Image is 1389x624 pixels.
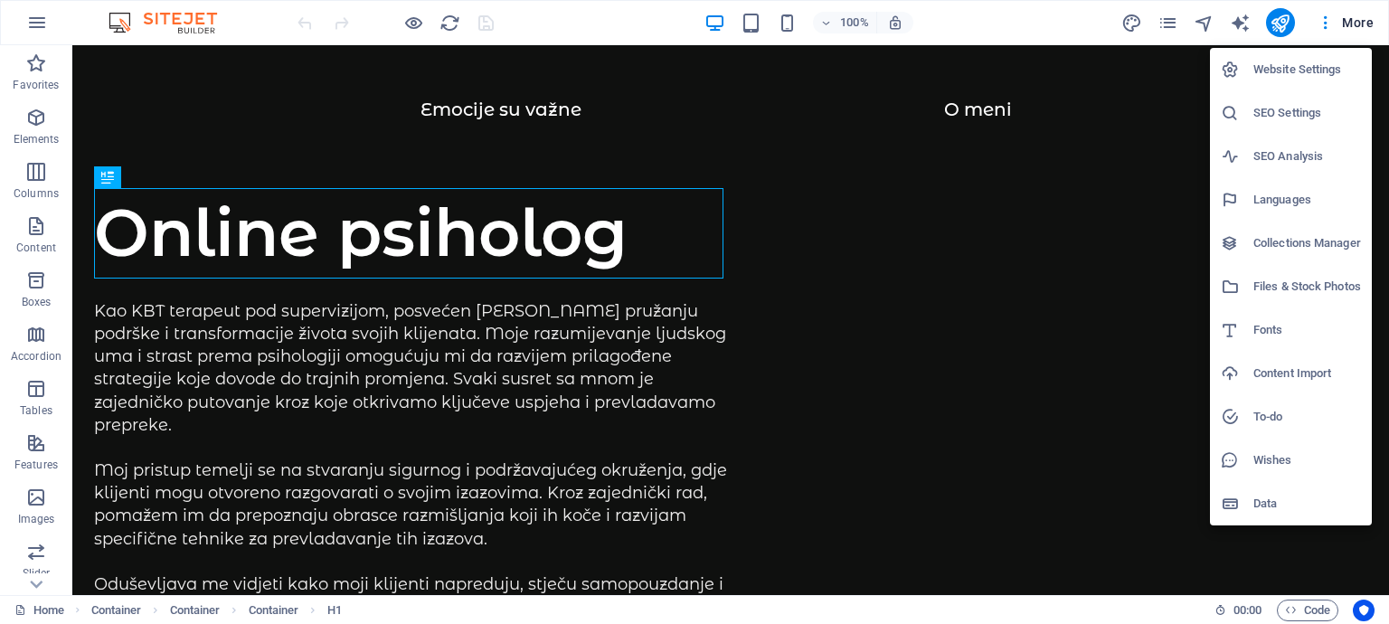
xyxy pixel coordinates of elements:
h6: To-do [1253,406,1361,428]
h6: Languages [1253,189,1361,211]
h6: Website Settings [1253,59,1361,80]
h6: Files & Stock Photos [1253,276,1361,298]
h6: Wishes [1253,449,1361,471]
h6: Collections Manager [1253,232,1361,254]
h6: SEO Analysis [1253,146,1361,167]
h6: Fonts [1253,319,1361,341]
h6: Content Import [1253,363,1361,384]
h6: Data [1253,493,1361,515]
h6: SEO Settings [1253,102,1361,124]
